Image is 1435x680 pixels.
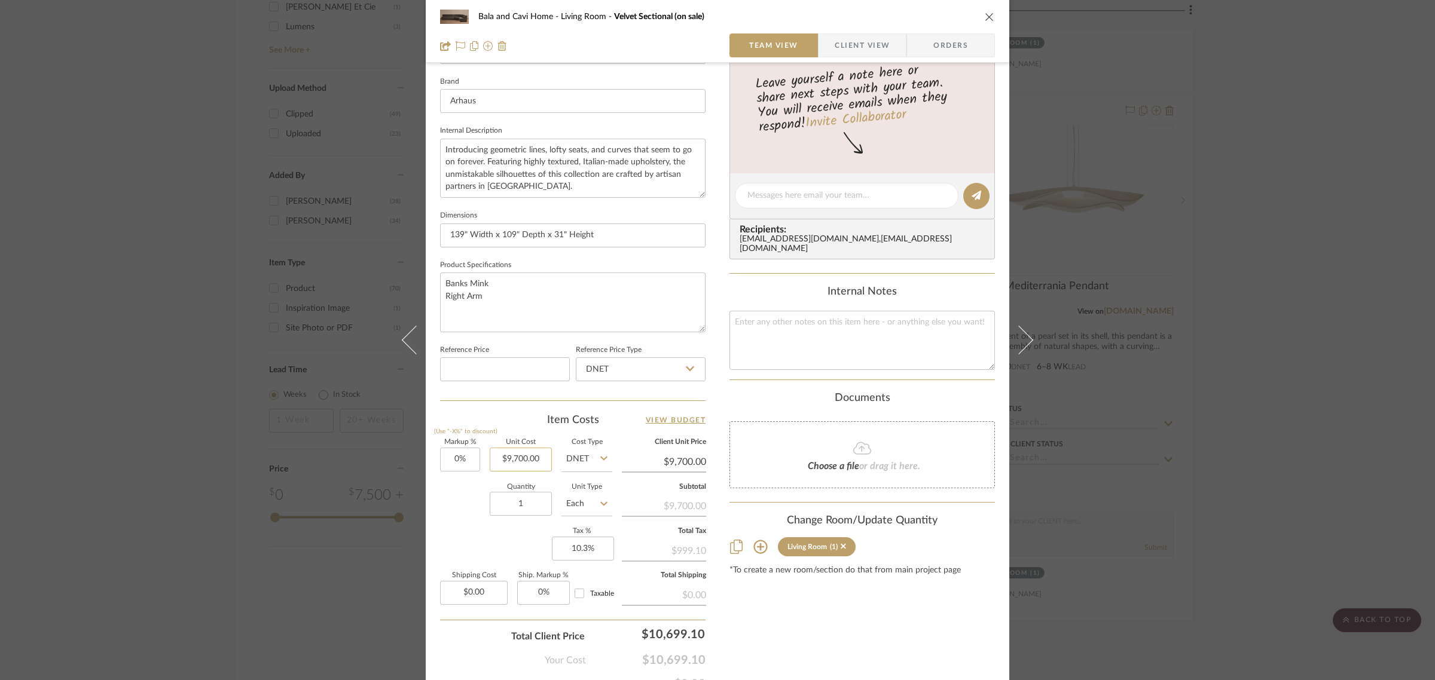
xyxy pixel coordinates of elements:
[740,224,990,235] span: Recipients:
[552,528,612,534] label: Tax %
[511,629,585,644] span: Total Client Price
[561,13,614,21] span: Living Room
[517,572,570,578] label: Ship. Markup %
[740,235,990,254] div: [EMAIL_ADDRESS][DOMAIN_NAME] , [EMAIL_ADDRESS][DOMAIN_NAME]
[787,543,827,551] div: Living Room
[729,566,995,575] div: *To create a new room/section do that from main project page
[490,439,552,445] label: Unit Cost
[749,33,798,57] span: Team View
[808,461,859,471] span: Choose a file
[729,286,995,299] div: Internal Notes
[729,392,995,405] div: Documents
[497,41,507,51] img: Remove from project
[622,583,706,605] div: $0.00
[728,57,997,137] div: Leave yourself a note here or share next steps with your team. You will receive emails when they ...
[805,105,907,134] a: Invite Collaborator
[440,413,706,427] div: Item Costs
[622,528,706,534] label: Total Tax
[545,653,586,667] span: Your Cost
[440,79,459,85] label: Brand
[440,128,502,134] label: Internal Description
[622,439,706,445] label: Client Unit Price
[646,413,706,427] a: View Budget
[478,13,561,21] span: Bala and Cavi Home
[591,622,710,646] div: $10,699.10
[440,223,706,247] input: Enter the dimensions of this item
[586,653,706,667] span: $10,699.10
[490,484,552,490] label: Quantity
[561,484,612,490] label: Unit Type
[440,89,706,113] input: Enter Brand
[440,347,489,353] label: Reference Price
[440,439,480,445] label: Markup %
[614,13,704,21] span: Velvet Sectional (on sale)
[835,33,890,57] span: Client View
[622,572,706,578] label: Total Shipping
[576,347,642,353] label: Reference Price Type
[561,439,612,445] label: Cost Type
[440,572,508,578] label: Shipping Cost
[440,262,511,268] label: Product Specifications
[440,213,477,219] label: Dimensions
[830,543,838,551] div: (1)
[622,539,706,560] div: $999.10
[590,590,614,597] span: Taxable
[859,461,920,471] span: or drag it here.
[984,11,995,22] button: close
[622,484,706,490] label: Subtotal
[729,514,995,528] div: Change Room/Update Quantity
[440,5,469,29] img: df119615-84c2-428c-878c-0909a2c50541_48x40.jpg
[622,494,706,516] div: $9,700.00
[920,33,981,57] span: Orders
